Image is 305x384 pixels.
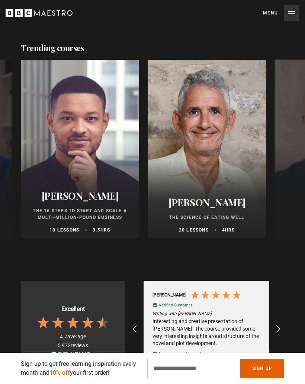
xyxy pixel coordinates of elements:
[152,311,260,317] em: Writing with [PERSON_NAME]
[61,305,85,313] div: Excellent
[21,60,139,238] a: [PERSON_NAME] The 16 Steps to Start and Scale a Multi-Million-Pound Business 18 lessons 3.5hrs
[58,342,88,349] div: reviews
[60,334,67,339] span: 4.7
[25,207,135,221] p: The 16 Steps to Start and Scale a Multi-Million-Pound Business
[60,333,86,341] div: average
[49,227,79,233] p: 18 lessons
[152,318,260,347] div: Interesting and creative presentation of [PERSON_NAME]. The course provided some very interesting...
[190,290,244,302] div: 5 Stars
[36,315,110,330] div: 4.7 Stars
[100,227,110,233] abbr: hrs
[148,60,266,238] a: [PERSON_NAME] The Science of Eating Well 20 lessons 4hrs
[21,42,84,54] h2: Trending courses
[152,214,262,221] p: The Science of Eating Well
[6,7,73,19] svg: BBC Maestro
[152,292,186,298] div: [PERSON_NAME]
[58,342,71,348] span: 5,972
[49,369,70,376] span: 10% off
[159,351,207,357] div: I recommend this product
[222,227,235,233] p: 4
[51,351,95,360] a: Read more reviews on REVIEWS.io
[152,197,262,208] h2: [PERSON_NAME]
[25,190,135,201] h2: [PERSON_NAME]
[225,227,235,233] abbr: hrs
[93,227,110,233] p: 3.5
[269,320,287,338] div: REVIEWS.io Carousel Scroll Right
[159,302,192,308] div: Verified Customer
[179,227,209,233] p: 20 lessons
[126,320,144,338] div: REVIEWS.io Carousel Scroll Left
[240,359,284,378] button: Sign Up
[21,360,138,377] p: Sign up to get free learning inspiration every month and your first order!
[263,5,299,21] button: Toggle navigation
